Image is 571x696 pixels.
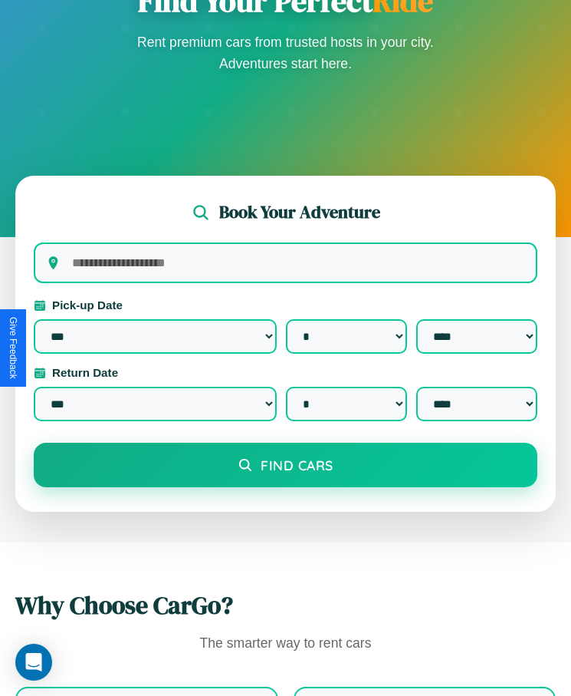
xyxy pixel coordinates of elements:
[34,299,537,312] label: Pick-up Date
[133,31,439,74] p: Rent premium cars from trusted hosts in your city. Adventures start here.
[34,366,537,379] label: Return Date
[15,632,556,656] p: The smarter way to rent cars
[15,644,52,681] div: Open Intercom Messenger
[34,443,537,487] button: Find Cars
[15,589,556,622] h2: Why Choose CarGo?
[8,317,18,379] div: Give Feedback
[219,200,380,224] h2: Book Your Adventure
